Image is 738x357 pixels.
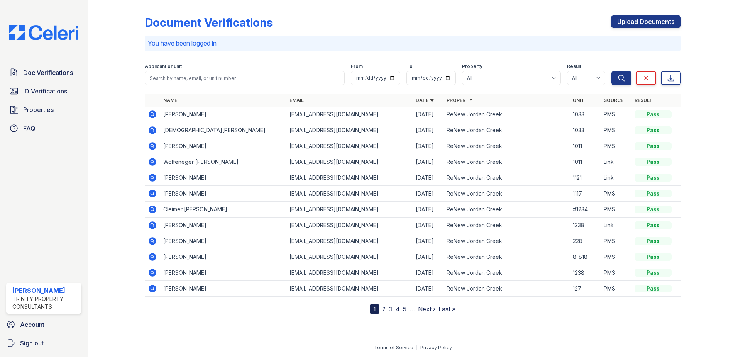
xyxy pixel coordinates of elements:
[286,138,413,154] td: [EMAIL_ADDRESS][DOMAIN_NAME]
[160,265,286,281] td: [PERSON_NAME]
[438,305,455,313] a: Last »
[443,249,570,265] td: ReNew Jordan Creek
[570,170,601,186] td: 1121
[635,206,672,213] div: Pass
[286,218,413,233] td: [EMAIL_ADDRESS][DOMAIN_NAME]
[416,97,434,103] a: Date ▼
[3,25,85,40] img: CE_Logo_Blue-a8612792a0a2168367f1c8372b55b34899dd931a85d93a1a3d3e32e68fde9ad4.png
[286,281,413,297] td: [EMAIL_ADDRESS][DOMAIN_NAME]
[635,126,672,134] div: Pass
[160,218,286,233] td: [PERSON_NAME]
[160,281,286,297] td: [PERSON_NAME]
[3,317,85,332] a: Account
[635,237,672,245] div: Pass
[447,97,472,103] a: Property
[160,170,286,186] td: [PERSON_NAME]
[413,249,443,265] td: [DATE]
[413,138,443,154] td: [DATE]
[635,190,672,197] div: Pass
[443,186,570,202] td: ReNew Jordan Creek
[160,107,286,122] td: [PERSON_NAME]
[403,305,406,313] a: 5
[443,218,570,233] td: ReNew Jordan Creek
[160,154,286,170] td: Wolfeneger [PERSON_NAME]
[160,122,286,138] td: [DEMOGRAPHIC_DATA][PERSON_NAME]
[601,107,631,122] td: PMS
[420,345,452,350] a: Privacy Policy
[351,63,363,70] label: From
[443,281,570,297] td: ReNew Jordan Creek
[160,186,286,202] td: [PERSON_NAME]
[410,304,415,314] span: …
[286,233,413,249] td: [EMAIL_ADDRESS][DOMAIN_NAME]
[570,122,601,138] td: 1033
[413,122,443,138] td: [DATE]
[23,87,67,96] span: ID Verifications
[570,154,601,170] td: 1011
[413,233,443,249] td: [DATE]
[145,63,182,70] label: Applicant or unit
[601,233,631,249] td: PMS
[416,345,418,350] div: |
[601,218,631,233] td: Link
[3,335,85,351] button: Sign out
[6,102,81,117] a: Properties
[406,63,413,70] label: To
[23,68,73,77] span: Doc Verifications
[443,170,570,186] td: ReNew Jordan Creek
[604,97,623,103] a: Source
[635,269,672,277] div: Pass
[6,65,81,80] a: Doc Verifications
[160,233,286,249] td: [PERSON_NAME]
[635,97,653,103] a: Result
[601,249,631,265] td: PMS
[289,97,304,103] a: Email
[20,338,44,348] span: Sign out
[601,265,631,281] td: PMS
[567,63,581,70] label: Result
[570,186,601,202] td: 1117
[443,265,570,281] td: ReNew Jordan Creek
[570,233,601,249] td: 228
[443,122,570,138] td: ReNew Jordan Creek
[12,295,78,311] div: Trinity Property Consultants
[374,345,413,350] a: Terms of Service
[570,281,601,297] td: 127
[6,121,81,136] a: FAQ
[413,107,443,122] td: [DATE]
[418,305,435,313] a: Next ›
[601,186,631,202] td: PMS
[570,218,601,233] td: 1238
[6,83,81,99] a: ID Verifications
[443,202,570,218] td: ReNew Jordan Creek
[635,174,672,182] div: Pass
[635,253,672,261] div: Pass
[413,202,443,218] td: [DATE]
[611,15,681,28] a: Upload Documents
[570,202,601,218] td: #1234
[635,285,672,292] div: Pass
[601,122,631,138] td: PMS
[148,39,678,48] p: You have been logged in
[23,105,54,114] span: Properties
[413,265,443,281] td: [DATE]
[443,138,570,154] td: ReNew Jordan Creek
[145,15,273,29] div: Document Verifications
[145,71,345,85] input: Search by name, email, or unit number
[382,305,386,313] a: 2
[20,320,44,329] span: Account
[413,218,443,233] td: [DATE]
[570,138,601,154] td: 1011
[601,154,631,170] td: Link
[443,107,570,122] td: ReNew Jordan Creek
[396,305,400,313] a: 4
[286,202,413,218] td: [EMAIL_ADDRESS][DOMAIN_NAME]
[286,122,413,138] td: [EMAIL_ADDRESS][DOMAIN_NAME]
[370,304,379,314] div: 1
[443,154,570,170] td: ReNew Jordan Creek
[570,265,601,281] td: 1238
[462,63,482,70] label: Property
[443,233,570,249] td: ReNew Jordan Creek
[413,281,443,297] td: [DATE]
[601,281,631,297] td: PMS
